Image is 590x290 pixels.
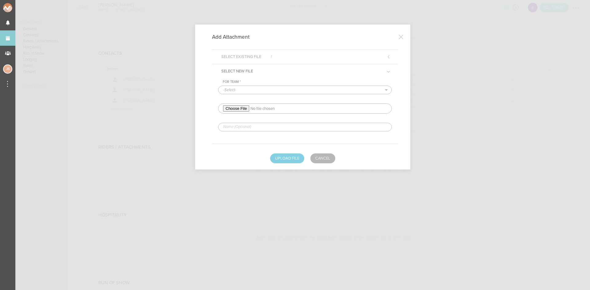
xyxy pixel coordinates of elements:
h5: Select New File [217,64,258,78]
p: Contact added! [290,4,316,8]
img: NOMAD [3,3,38,12]
div: For Team * [223,80,392,84]
h5: Select Existing File [217,50,277,64]
h4: Add Attachment [212,34,259,40]
a: Cancel [310,153,335,163]
span: 1 [270,55,272,59]
div: Jessica Smith [3,64,12,74]
input: Name (Optional) [218,123,392,131]
button: Upload File [270,153,304,163]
